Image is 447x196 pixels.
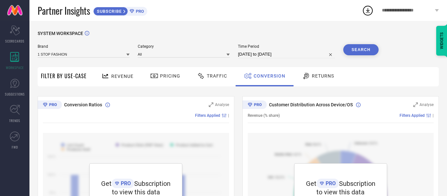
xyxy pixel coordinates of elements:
[238,50,335,58] input: Select time period
[134,9,144,14] span: PRO
[64,102,102,107] span: Conversion Ratios
[339,180,375,187] span: Subscription
[242,100,267,110] div: Premium
[433,113,434,118] span: |
[413,102,418,107] svg: Zoom
[306,180,316,187] span: Get
[138,44,230,49] span: Category
[111,74,134,79] span: Revenue
[254,73,285,79] span: Conversion
[269,102,353,107] span: Customer Distribution Across Device/OS
[209,102,213,107] svg: Zoom
[195,113,220,118] span: Filters Applied
[9,118,20,123] span: TRENDS
[12,145,18,150] span: FWD
[5,92,25,97] span: SUGGESTIONS
[160,73,180,79] span: Pricing
[112,188,160,196] span: to view this data
[420,102,434,107] span: Analyse
[215,102,229,107] span: Analyse
[324,180,336,187] span: PRO
[316,188,365,196] span: to view this data
[238,44,335,49] span: Time Period
[38,4,90,17] span: Partner Insights
[38,100,62,110] div: Premium
[362,5,374,16] div: Open download list
[312,73,334,79] span: Returns
[94,9,123,14] span: SUBSCRIBE
[93,5,147,16] a: SUBSCRIBEPRO
[228,113,229,118] span: |
[6,65,24,70] span: WORKSPACE
[101,180,112,187] span: Get
[38,31,83,36] span: SYSTEM WORKSPACE
[38,44,130,49] span: Brand
[400,113,425,118] span: Filters Applied
[207,73,227,79] span: Traffic
[134,180,170,187] span: Subscription
[343,44,379,55] button: Search
[119,180,131,187] span: PRO
[5,39,25,44] span: SCORECARDS
[248,113,280,118] span: Revenue (% share)
[41,72,87,80] span: Filter By Use-Case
